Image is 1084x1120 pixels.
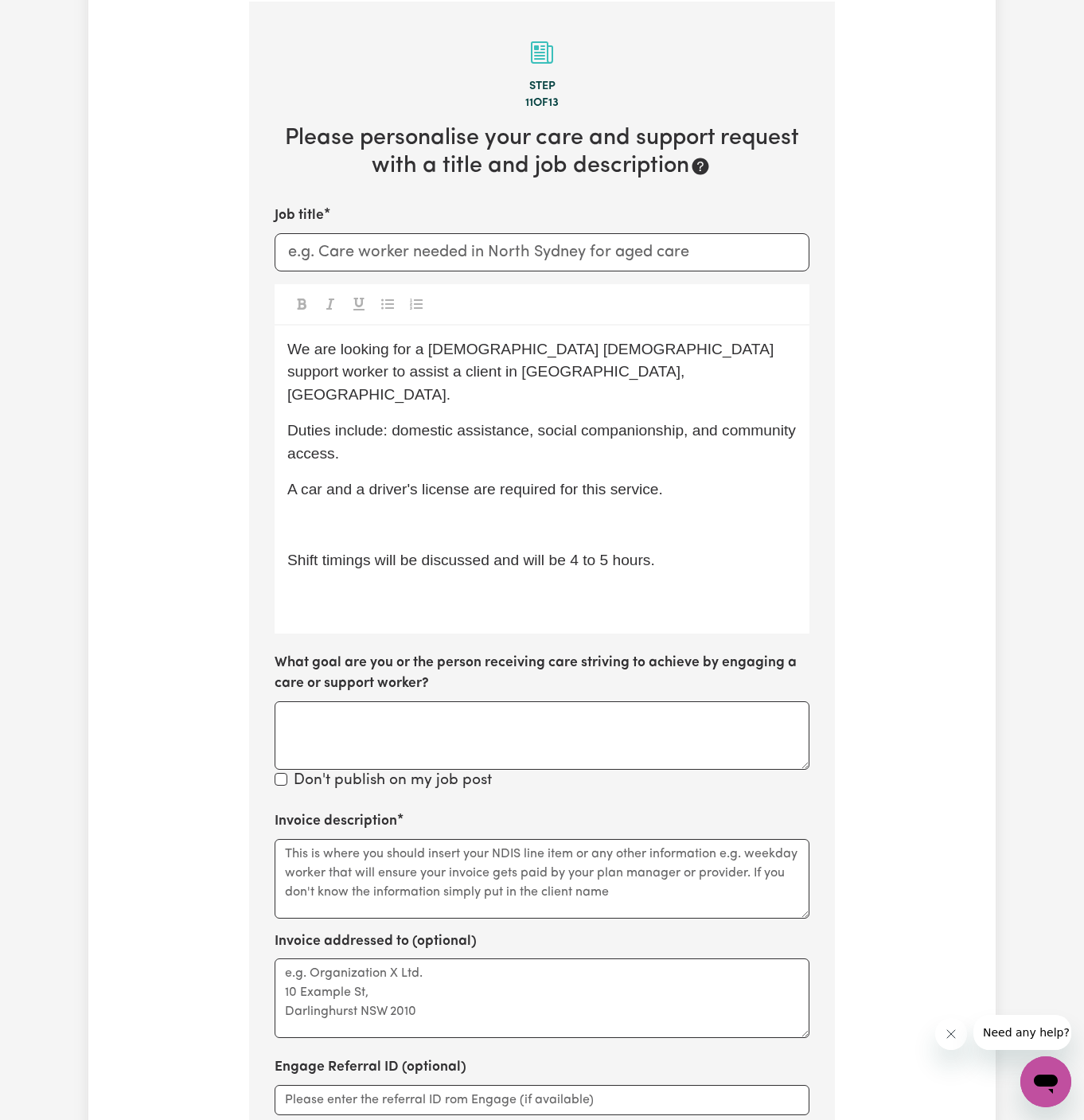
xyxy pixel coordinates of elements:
span: Duties include: domestic assistance, social companionship, and community access. [287,422,800,462]
iframe: Message from company [973,1015,1071,1050]
label: Job title [275,205,324,226]
label: Engage Referral ID (optional) [275,1057,466,1078]
span: A car and a driver's license are required for this service. [287,481,663,498]
label: What goal are you or the person receiving care striving to achieve by engaging a care or support ... [275,653,809,695]
label: Invoice description [275,811,397,832]
div: 11 of 13 [275,95,809,112]
iframe: Close message [935,1018,967,1050]
button: Toggle undefined [290,294,313,314]
label: Invoice addressed to (optional) [275,931,477,952]
input: Please enter the referral ID rom Engage (if available) [275,1085,809,1115]
span: We are looking for a [DEMOGRAPHIC_DATA] [DEMOGRAPHIC_DATA] support worker to assist a client in [... [287,341,778,404]
button: Toggle undefined [405,294,427,314]
span: Shift timings will be discussed and will be 4 to 5 hours. [287,552,655,568]
h2: Please personalise your care and support request with a title and job description [275,125,809,180]
label: Don't publish on my job post [294,770,492,793]
input: e.g. Care worker needed in North Sydney for aged care [275,233,809,271]
iframe: Button to launch messaging window [1020,1056,1071,1107]
button: Toggle undefined [348,294,370,314]
div: Step [275,78,809,96]
button: Toggle undefined [376,294,399,314]
button: Toggle undefined [319,294,341,314]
